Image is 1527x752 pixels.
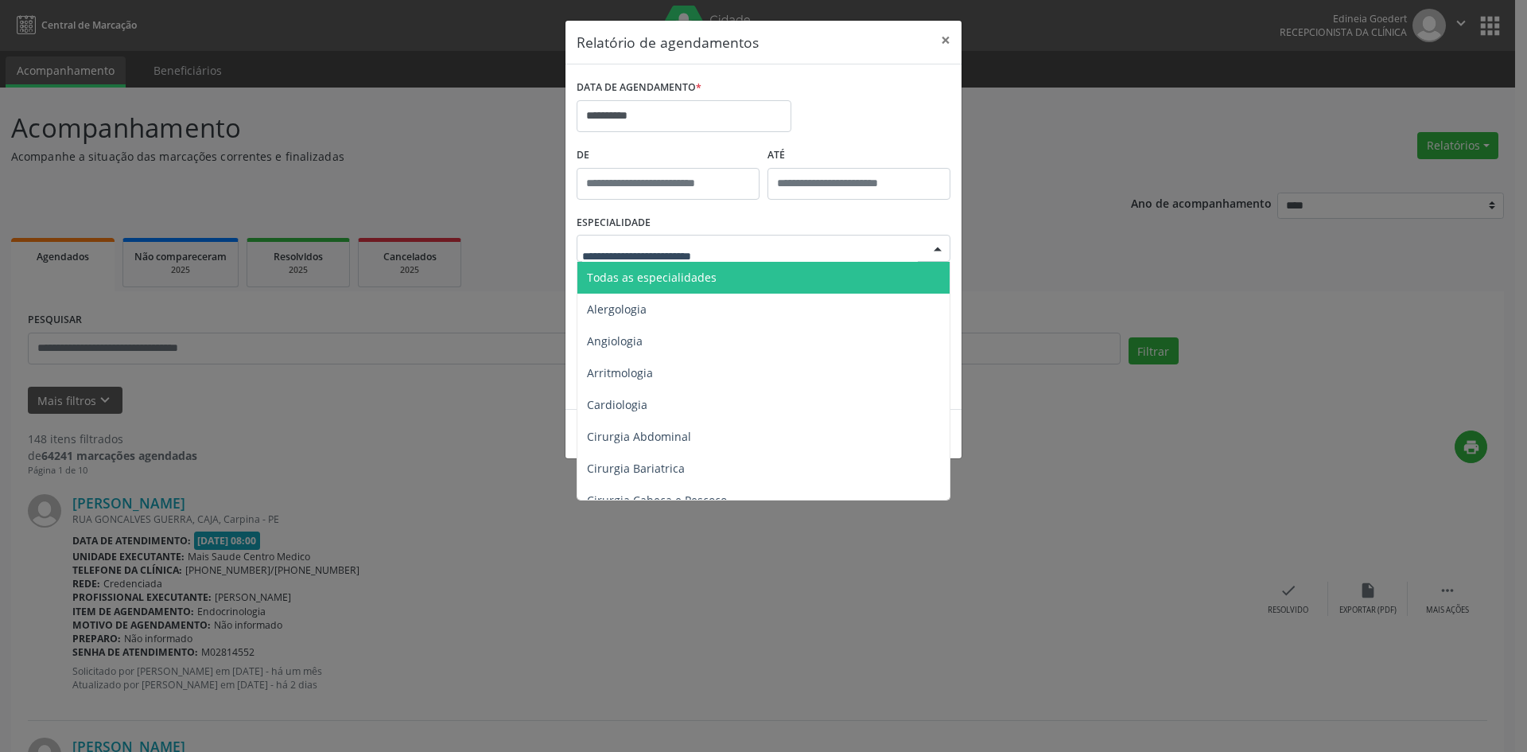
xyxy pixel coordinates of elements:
[930,21,962,60] button: Close
[587,365,653,380] span: Arritmologia
[587,493,727,508] span: Cirurgia Cabeça e Pescoço
[587,397,647,412] span: Cardiologia
[577,143,760,168] label: De
[577,211,651,236] label: ESPECIALIDADE
[587,333,643,349] span: Angiologia
[577,32,759,53] h5: Relatório de agendamentos
[587,429,691,444] span: Cirurgia Abdominal
[767,143,950,168] label: ATÉ
[587,461,685,476] span: Cirurgia Bariatrica
[587,270,717,285] span: Todas as especialidades
[577,76,701,100] label: DATA DE AGENDAMENTO
[587,302,647,317] span: Alergologia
